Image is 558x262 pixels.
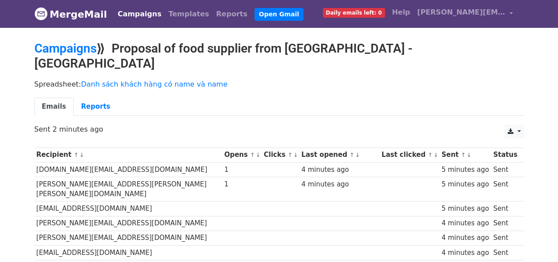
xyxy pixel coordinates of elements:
[34,231,222,245] td: [PERSON_NAME][EMAIL_ADDRESS][DOMAIN_NAME]
[428,152,433,158] a: ↑
[301,179,377,190] div: 4 minutes ago
[256,152,261,158] a: ↓
[224,179,259,190] div: 1
[34,125,524,134] p: Sent 2 minutes ago
[439,148,491,162] th: Sent
[34,162,222,177] td: [DOMAIN_NAME][EMAIL_ADDRESS][DOMAIN_NAME]
[34,41,97,56] a: Campaigns
[288,152,292,158] a: ↑
[442,165,489,175] div: 5 minutes ago
[467,152,472,158] a: ↓
[442,179,489,190] div: 5 minutes ago
[165,5,213,23] a: Templates
[355,152,360,158] a: ↓
[491,162,519,177] td: Sent
[461,152,466,158] a: ↑
[74,152,79,158] a: ↑
[34,216,222,231] td: [PERSON_NAME][EMAIL_ADDRESS][DOMAIN_NAME]
[74,98,118,116] a: Reports
[34,7,48,20] img: MergeMail logo
[442,218,489,228] div: 4 minutes ago
[319,4,389,21] a: Daily emails left: 0
[255,8,303,21] a: Open Gmail
[34,5,107,23] a: MergeMail
[442,233,489,243] div: 4 minutes ago
[301,165,377,175] div: 4 minutes ago
[81,80,228,88] a: Danh sách khách hàng có name và name
[442,204,489,214] div: 5 minutes ago
[491,231,519,245] td: Sent
[491,201,519,216] td: Sent
[300,148,380,162] th: Last opened
[491,148,519,162] th: Status
[414,4,517,24] a: [PERSON_NAME][EMAIL_ADDRESS][DOMAIN_NAME]
[34,177,222,201] td: [PERSON_NAME][EMAIL_ADDRESS][PERSON_NAME][PERSON_NAME][DOMAIN_NAME]
[434,152,438,158] a: ↓
[224,165,259,175] div: 1
[491,245,519,260] td: Sent
[34,98,74,116] a: Emails
[491,177,519,201] td: Sent
[349,152,354,158] a: ↑
[491,216,519,231] td: Sent
[222,148,262,162] th: Opens
[114,5,165,23] a: Campaigns
[213,5,251,23] a: Reports
[293,152,298,158] a: ↓
[389,4,414,21] a: Help
[442,248,489,258] div: 4 minutes ago
[250,152,255,158] a: ↑
[34,148,222,162] th: Recipient
[262,148,299,162] th: Clicks
[34,80,524,89] p: Spreadsheet:
[323,8,385,18] span: Daily emails left: 0
[34,245,222,260] td: [EMAIL_ADDRESS][DOMAIN_NAME]
[417,7,506,18] span: [PERSON_NAME][EMAIL_ADDRESS][DOMAIN_NAME]
[34,201,222,216] td: [EMAIL_ADDRESS][DOMAIN_NAME]
[79,152,84,158] a: ↓
[379,148,439,162] th: Last clicked
[34,41,524,71] h2: ⟫ Proposal of food supplier from [GEOGRAPHIC_DATA] - [GEOGRAPHIC_DATA]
